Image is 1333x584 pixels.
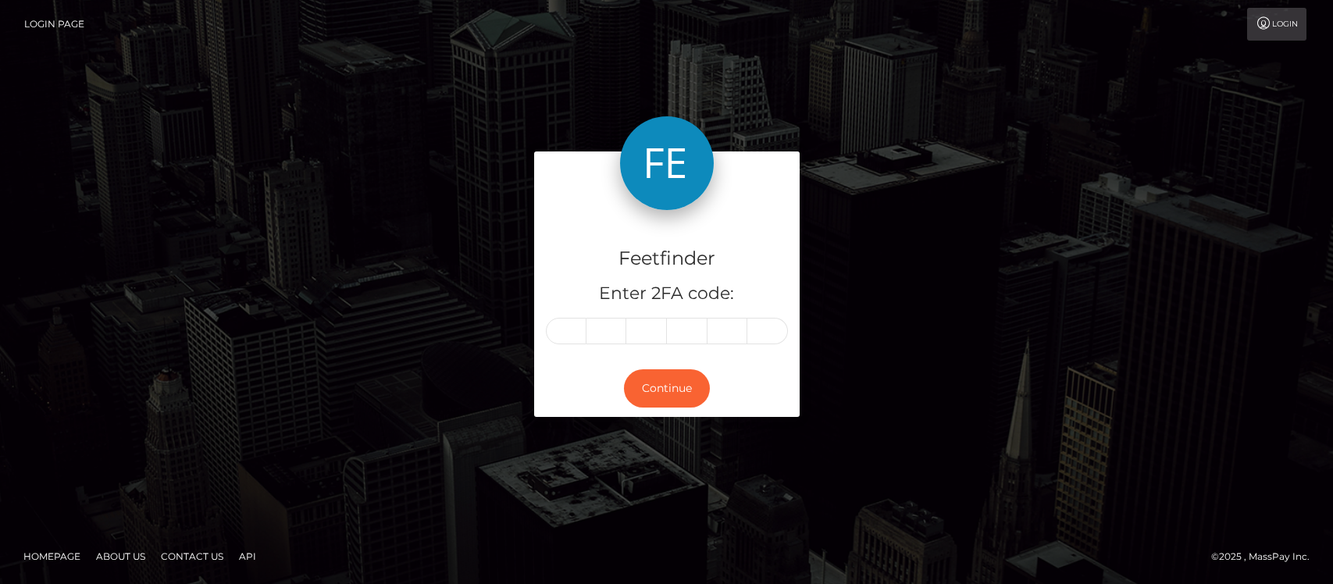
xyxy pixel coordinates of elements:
a: About Us [90,544,151,568]
a: Login [1247,8,1306,41]
a: Login Page [24,8,84,41]
h4: Feetfinder [546,245,788,272]
img: Feetfinder [620,116,714,210]
h5: Enter 2FA code: [546,282,788,306]
div: © 2025 , MassPay Inc. [1211,548,1321,565]
a: API [233,544,262,568]
a: Contact Us [155,544,230,568]
a: Homepage [17,544,87,568]
button: Continue [624,369,710,408]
